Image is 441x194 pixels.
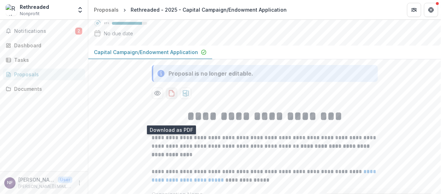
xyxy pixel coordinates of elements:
button: download-proposal [180,88,191,99]
div: Tasks [14,56,79,64]
nav: breadcrumb [91,5,290,15]
button: Get Help [424,3,438,17]
div: Dashboard [14,42,79,49]
span: Notifications [14,28,75,34]
a: Proposals [91,5,121,15]
img: Rethreaded [6,4,17,16]
button: download-proposal [166,88,177,99]
button: Notifications2 [3,25,85,37]
button: Partners [407,3,421,17]
p: Capital Campaign/Endowment Application [94,48,198,56]
div: Documents [14,85,79,93]
button: Open entity switcher [75,3,85,17]
button: More [75,179,84,187]
p: User [58,177,72,183]
p: 85 % [104,21,109,26]
button: Preview 0c67300e-089f-4bbb-b132-59d975df1f70-0.pdf [152,88,163,99]
a: Tasks [3,54,85,66]
div: No due date [104,30,133,37]
a: Proposals [3,69,85,80]
div: Rethreaded [20,3,49,11]
p: [PERSON_NAME] [PERSON_NAME] [18,176,55,183]
a: Dashboard [3,40,85,51]
div: Proposal is no longer editable. [169,69,254,78]
div: Proposals [94,6,119,13]
div: Proposals [14,71,79,78]
p: [PERSON_NAME][EMAIL_ADDRESS][DOMAIN_NAME] [18,183,72,190]
div: Rethreaded - 2025 - Capital Campaign/Endowment Application [131,6,287,13]
div: Nikki Tubig Foiles [7,181,13,185]
a: Documents [3,83,85,95]
span: 2 [75,28,82,35]
span: Nonprofit [20,11,40,17]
